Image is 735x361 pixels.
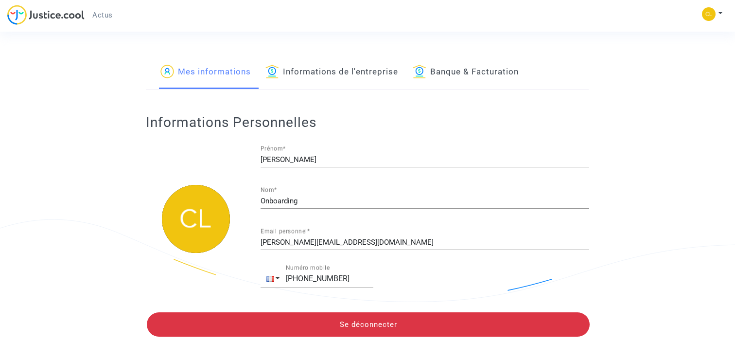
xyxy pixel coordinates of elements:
img: ac33fe571a5c5a13612858b29905a3d8 [702,7,716,21]
h2: Informations Personnelles [146,114,589,131]
img: icon-banque.svg [413,65,426,78]
img: icon-banque.svg [265,65,279,78]
img: jc-logo.svg [7,5,85,25]
img: ac33fe571a5c5a13612858b29905a3d8 [162,185,230,253]
a: Mes informations [160,56,251,89]
a: Informations de l'entreprise [265,56,398,89]
span: Actus [92,11,113,19]
a: Banque & Facturation [413,56,519,89]
button: Se déconnecter [147,312,590,337]
a: Actus [85,8,121,22]
img: icon-passager.svg [160,65,174,78]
